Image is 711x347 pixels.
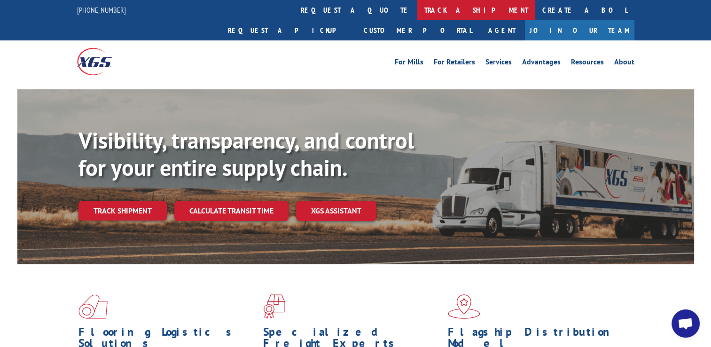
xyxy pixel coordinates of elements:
a: Resources [571,58,604,69]
a: Agent [479,20,525,40]
img: xgs-icon-focused-on-flooring-red [263,294,285,319]
a: Join Our Team [525,20,634,40]
a: Request a pickup [221,20,357,40]
img: xgs-icon-total-supply-chain-intelligence-red [78,294,108,319]
div: Open chat [672,309,700,338]
a: Customer Portal [357,20,479,40]
a: Calculate transit time [174,201,289,221]
b: Visibility, transparency, and control for your entire supply chain. [78,126,414,182]
a: Track shipment [78,201,167,221]
a: For Retailers [434,58,475,69]
a: For Mills [395,58,423,69]
a: About [614,58,634,69]
a: [PHONE_NUMBER] [77,5,126,15]
img: xgs-icon-flagship-distribution-model-red [448,294,480,319]
a: XGS ASSISTANT [296,201,376,221]
a: Services [485,58,512,69]
a: Advantages [522,58,561,69]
